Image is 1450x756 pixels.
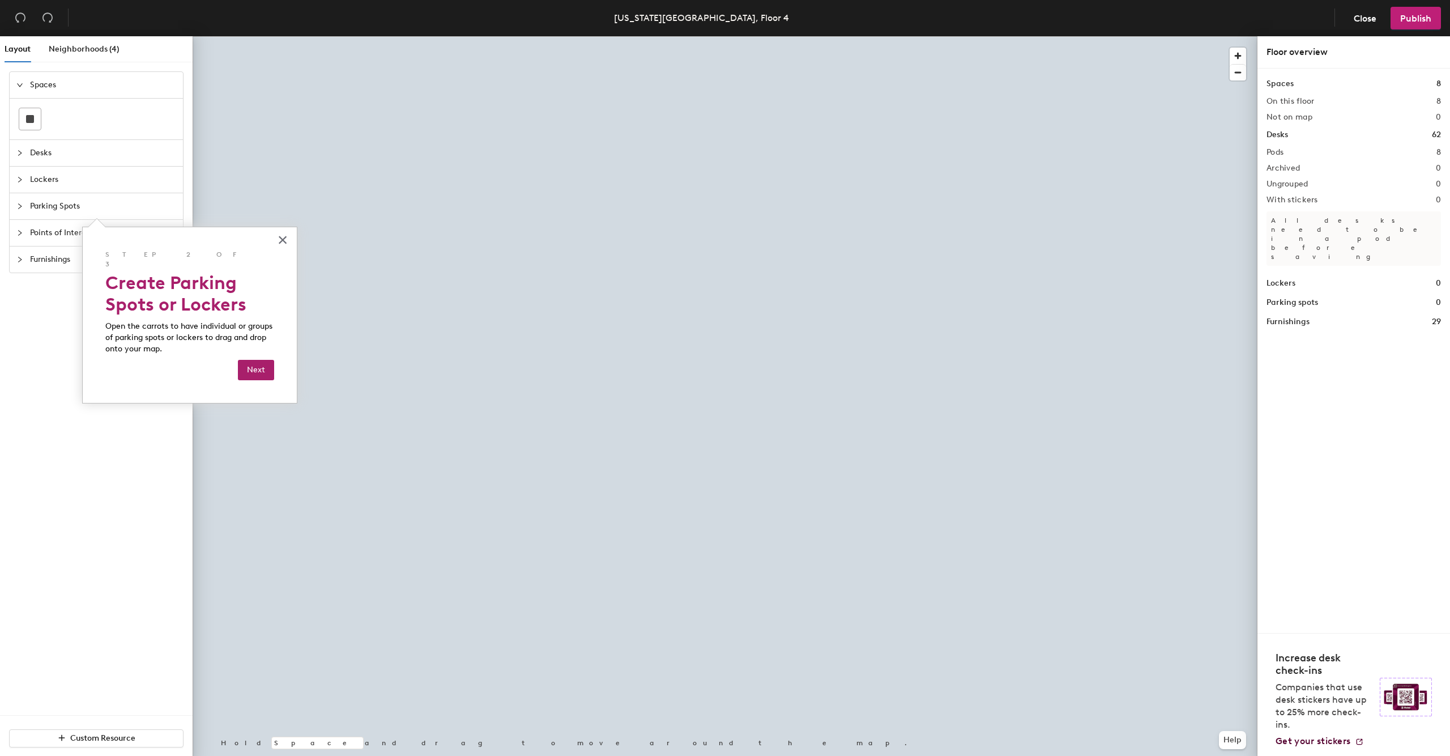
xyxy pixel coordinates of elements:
h1: 0 [1436,277,1441,290]
span: Publish [1400,13,1431,24]
button: Next [238,360,274,380]
h1: Parking spots [1266,296,1318,309]
span: Parking Spots [30,193,176,219]
span: collapsed [16,176,23,183]
h2: Ungrouped [1266,180,1308,189]
span: collapsed [16,150,23,156]
span: collapsed [16,203,23,210]
h2: 0 [1436,113,1441,122]
span: Neighborhoods (4) [49,44,120,54]
span: collapsed [16,230,23,236]
h1: 29 [1432,316,1441,328]
span: expanded [16,82,23,88]
span: Desks [30,140,176,166]
h2: Pods [1266,148,1283,157]
p: Companies that use desk stickers have up to 25% more check-ins. [1276,681,1373,731]
span: Points of Interest [30,220,176,246]
h1: Furnishings [1266,316,1310,328]
span: collapsed [16,256,23,263]
p: Open the carrots to have individual or groups of parking spots or lockers to drag and drop onto y... [105,321,274,354]
button: Undo (⌘ + Z) [9,7,32,29]
img: Sticker logo [1380,678,1432,716]
h2: 0 [1436,180,1441,189]
h2: With stickers [1266,196,1318,205]
h1: Desks [1266,129,1288,141]
span: Furnishings [30,247,176,273]
h1: 62 [1432,129,1441,141]
h2: Not on map [1266,113,1312,122]
span: Layout [5,44,31,54]
div: Floor overview [1266,45,1441,59]
p: All desks need to be in a pod before saving [1266,211,1441,266]
button: Redo (⌘ + ⇧ + Z) [36,7,59,29]
div: [US_STATE][GEOGRAPHIC_DATA], Floor 4 [614,11,789,25]
span: Lockers [30,167,176,193]
span: Custom Resource [70,733,135,743]
span: Get your stickers [1276,736,1350,746]
h4: Increase desk check-ins [1276,652,1373,677]
h1: Lockers [1266,277,1295,290]
h1: 0 [1436,296,1441,309]
h2: 8 [1436,97,1441,106]
h2: 0 [1436,164,1441,173]
h2: Archived [1266,164,1300,173]
h2: 8 [1436,148,1441,157]
span: Close [1354,13,1376,24]
h2: Create Parking Spots or Lockers [105,272,274,316]
h2: On this floor [1266,97,1315,106]
h2: 0 [1436,196,1441,205]
h1: Spaces [1266,78,1294,90]
span: Spaces [30,72,176,98]
p: Step 2 of 3 [105,250,274,269]
h1: 8 [1436,78,1441,90]
button: Help [1219,731,1246,749]
button: Close [278,231,288,249]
